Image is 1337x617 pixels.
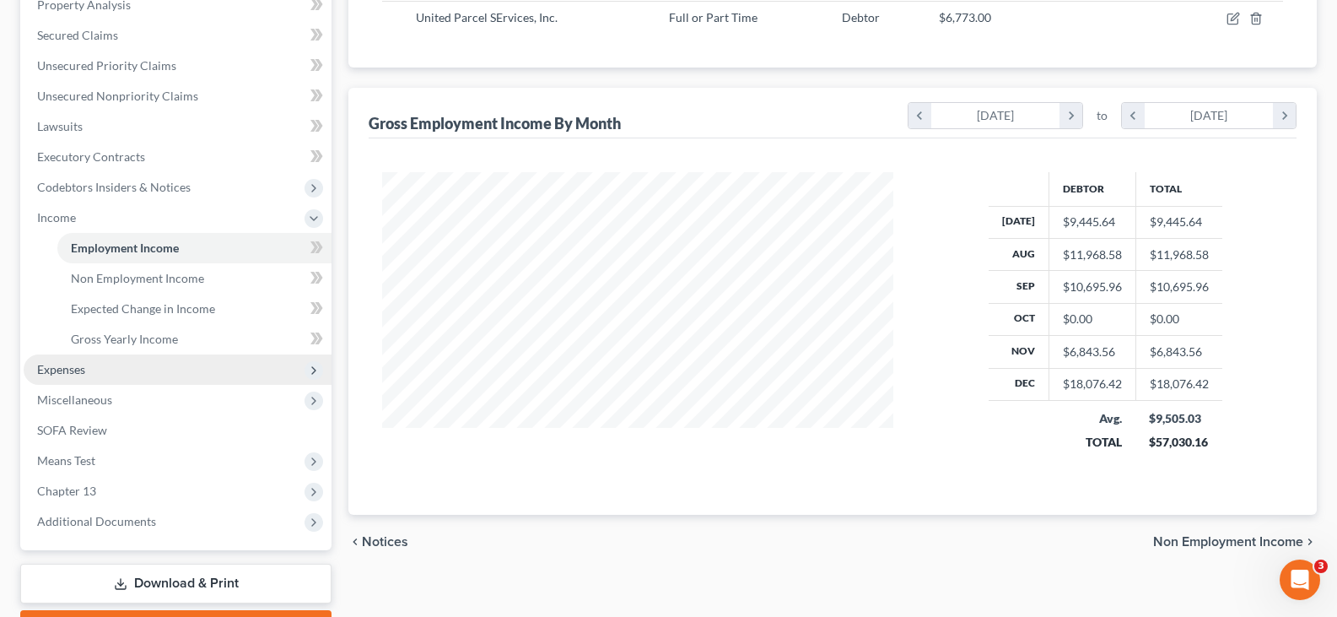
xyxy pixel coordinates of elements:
span: 3 [1314,560,1328,573]
a: Secured Claims [24,20,332,51]
span: Employment Income [71,241,179,255]
div: $57,030.16 [1149,434,1209,451]
i: chevron_left [348,535,362,549]
span: Executory Contracts [37,149,145,164]
a: Unsecured Priority Claims [24,51,332,81]
a: SOFA Review [24,415,332,446]
a: Expected Change in Income [57,294,332,324]
span: Means Test [37,453,95,468]
span: to [1097,107,1108,124]
td: $0.00 [1135,303,1222,335]
td: $9,445.64 [1135,206,1222,238]
div: TOTAL [1062,434,1122,451]
div: $0.00 [1063,311,1122,327]
i: chevron_right [1303,535,1317,549]
span: Unsecured Priority Claims [37,58,176,73]
th: Debtor [1049,172,1135,206]
i: chevron_left [908,103,931,128]
td: $18,076.42 [1135,368,1222,400]
div: $6,843.56 [1063,344,1122,360]
td: $6,843.56 [1135,336,1222,368]
a: Non Employment Income [57,263,332,294]
td: $11,968.58 [1135,238,1222,270]
div: $11,968.58 [1063,246,1122,263]
th: Aug [989,238,1049,270]
span: Miscellaneous [37,392,112,407]
th: Oct [989,303,1049,335]
span: Non Employment Income [71,271,204,285]
span: $6,773.00 [939,10,991,24]
span: SOFA Review [37,423,107,437]
span: Debtor [842,10,880,24]
a: Executory Contracts [24,142,332,172]
div: Avg. [1062,410,1122,427]
span: Unsecured Nonpriority Claims [37,89,198,103]
th: Sep [989,271,1049,303]
td: $10,695.96 [1135,271,1222,303]
a: Gross Yearly Income [57,324,332,355]
span: Additional Documents [37,514,156,528]
span: Codebtors Insiders & Notices [37,180,191,194]
div: $9,445.64 [1063,214,1122,230]
a: Unsecured Nonpriority Claims [24,81,332,111]
div: [DATE] [931,103,1060,128]
button: chevron_left Notices [348,535,408,549]
span: Gross Yearly Income [71,332,178,346]
i: chevron_right [1059,103,1082,128]
span: Expenses [37,362,85,376]
span: Chapter 13 [37,484,96,498]
span: United Parcel SErvices, Inc. [416,10,558,24]
th: Nov [989,336,1049,368]
a: Download & Print [20,564,332,603]
span: Secured Claims [37,28,118,42]
a: Lawsuits [24,111,332,142]
span: Full or Part Time [669,10,757,24]
span: Non Employment Income [1153,535,1303,549]
span: Notices [362,535,408,549]
button: Non Employment Income chevron_right [1153,535,1317,549]
th: Total [1135,172,1222,206]
i: chevron_left [1122,103,1145,128]
iframe: Intercom live chat [1280,560,1320,600]
th: [DATE] [989,206,1049,238]
span: Lawsuits [37,119,83,133]
span: Expected Change in Income [71,301,215,316]
a: Employment Income [57,233,332,263]
div: $10,695.96 [1063,279,1122,295]
div: $18,076.42 [1063,376,1122,392]
div: Gross Employment Income By Month [369,113,621,133]
i: chevron_right [1273,103,1296,128]
div: [DATE] [1145,103,1274,128]
span: Income [37,210,76,225]
th: Dec [989,368,1049,400]
div: $9,505.03 [1149,410,1209,427]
